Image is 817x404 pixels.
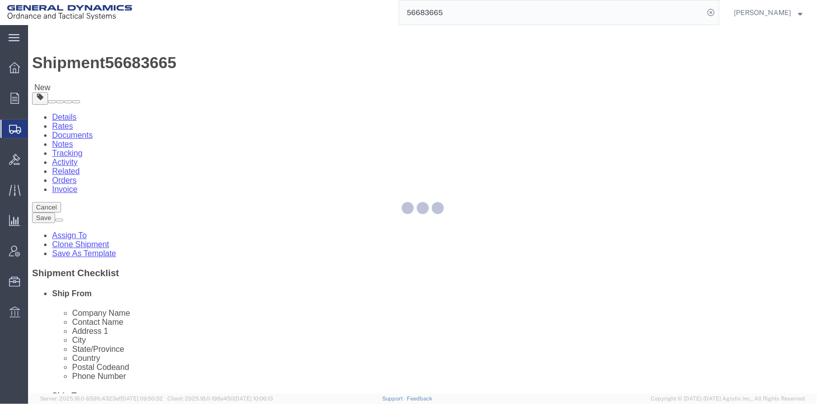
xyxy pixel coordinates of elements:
[399,1,704,25] input: Search for shipment number, reference number
[651,394,805,403] span: Copyright © [DATE]-[DATE] Agistix Inc., All Rights Reserved
[733,7,803,19] button: [PERSON_NAME]
[382,395,407,401] a: Support
[407,395,432,401] a: Feedback
[234,395,273,401] span: [DATE] 10:06:13
[734,7,791,18] span: Tim Schaffer
[7,5,132,20] img: logo
[167,395,273,401] span: Client: 2025.18.0-198a450
[121,395,163,401] span: [DATE] 09:50:32
[40,395,163,401] span: Server: 2025.18.0-659fc4323ef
